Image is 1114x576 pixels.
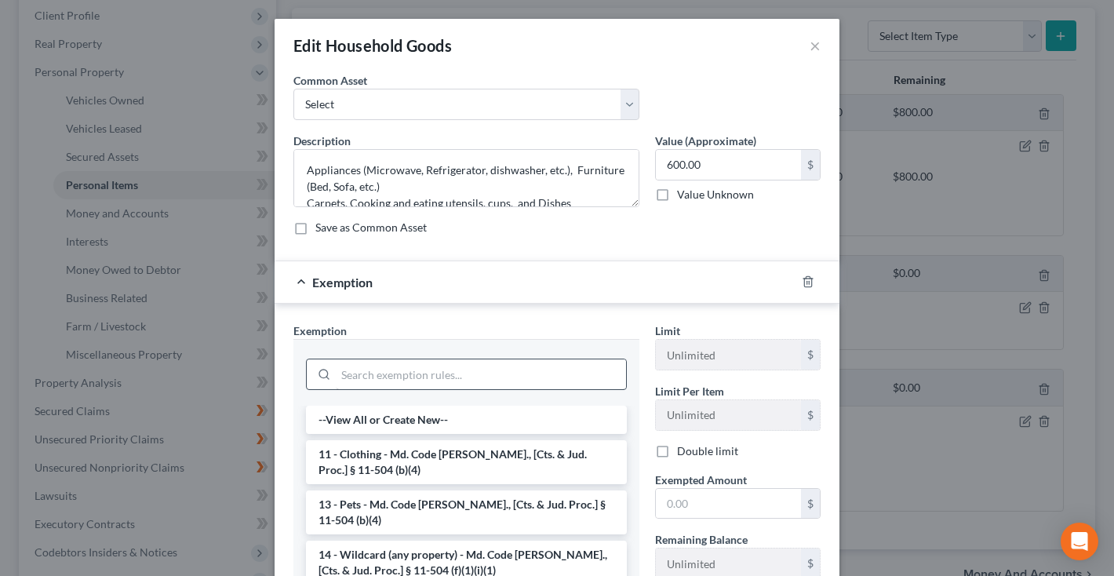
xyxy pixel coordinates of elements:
[315,220,427,235] label: Save as Common Asset
[1061,523,1098,560] div: Open Intercom Messenger
[677,187,754,202] label: Value Unknown
[655,383,724,399] label: Limit Per Item
[306,440,627,484] li: 11 - Clothing - Md. Code [PERSON_NAME]., [Cts. & Jud. Proc.] § 11-504 (b)(4)
[677,443,738,459] label: Double limit
[655,324,680,337] span: Limit
[656,150,801,180] input: 0.00
[293,35,452,57] div: Edit Household Goods
[801,150,820,180] div: $
[312,275,373,290] span: Exemption
[336,359,626,389] input: Search exemption rules...
[801,340,820,370] div: $
[655,473,747,487] span: Exempted Amount
[306,406,627,434] li: --View All or Create New--
[810,36,821,55] button: ×
[293,134,351,148] span: Description
[801,489,820,519] div: $
[655,531,748,548] label: Remaining Balance
[656,340,801,370] input: --
[656,400,801,430] input: --
[655,133,756,149] label: Value (Approximate)
[293,72,367,89] label: Common Asset
[293,324,347,337] span: Exemption
[656,489,801,519] input: 0.00
[306,490,627,534] li: 13 - Pets - Md. Code [PERSON_NAME]., [Cts. & Jud. Proc.] § 11-504 (b)(4)
[801,400,820,430] div: $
